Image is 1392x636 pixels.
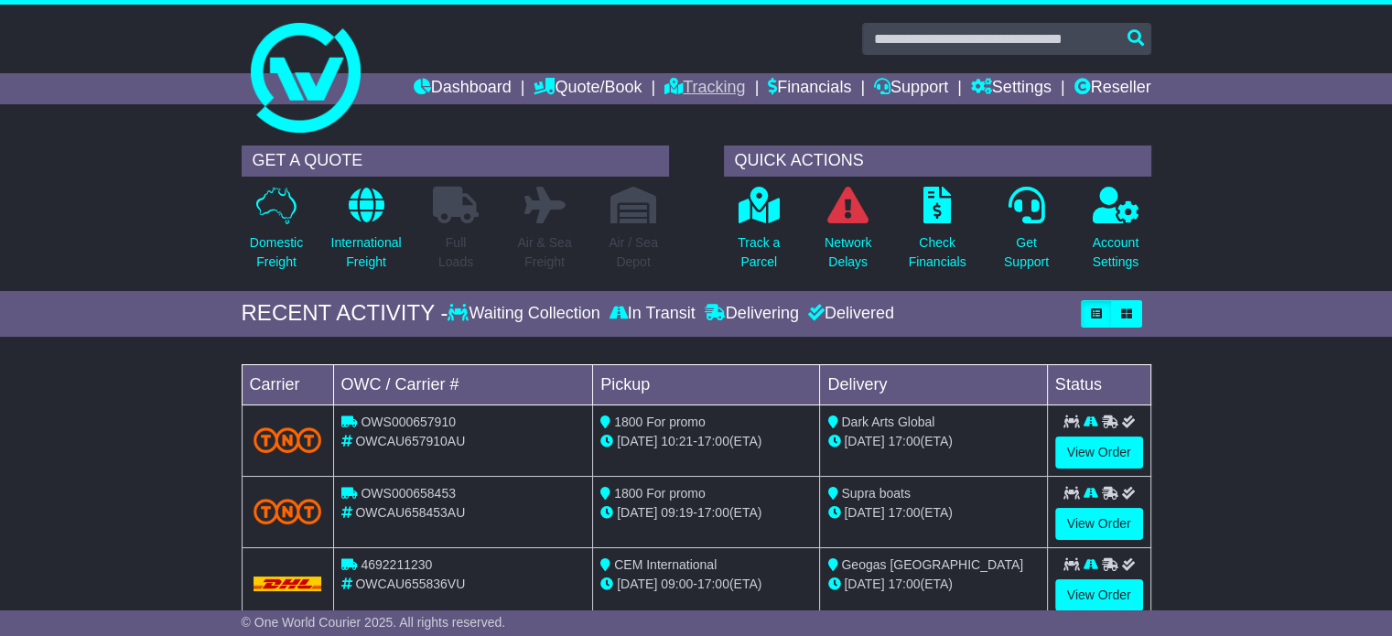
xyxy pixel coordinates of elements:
[661,434,693,448] span: 10:21
[242,146,669,177] div: GET A QUOTE
[1093,233,1139,272] p: Account Settings
[737,186,781,282] a: Track aParcel
[841,486,911,501] span: Supra boats
[827,503,1039,523] div: (ETA)
[1004,233,1049,272] p: Get Support
[242,300,448,327] div: RECENT ACTIVITY -
[433,233,479,272] p: Full Loads
[242,615,506,630] span: © One World Courier 2025. All rights reserved.
[617,434,657,448] span: [DATE]
[841,415,934,429] span: Dark Arts Global
[768,73,851,104] a: Financials
[361,415,456,429] span: OWS000657910
[355,577,465,591] span: OWCAU655836VU
[614,557,717,572] span: CEM International
[249,186,304,282] a: DomesticFreight
[804,304,894,324] div: Delivered
[1074,73,1150,104] a: Reseller
[909,233,966,272] p: Check Financials
[824,186,872,282] a: NetworkDelays
[254,577,322,591] img: DHL.png
[617,577,657,591] span: [DATE]
[517,233,571,272] p: Air & Sea Freight
[888,577,920,591] span: 17:00
[600,503,812,523] div: - (ETA)
[605,304,700,324] div: In Transit
[908,186,967,282] a: CheckFinancials
[844,577,884,591] span: [DATE]
[355,505,465,520] span: OWCAU658453AU
[664,73,745,104] a: Tracking
[1055,579,1143,611] a: View Order
[361,486,456,501] span: OWS000658453
[1047,364,1150,404] td: Status
[242,364,333,404] td: Carrier
[825,233,871,272] p: Network Delays
[841,557,1023,572] span: Geogas [GEOGRAPHIC_DATA]
[888,434,920,448] span: 17:00
[617,505,657,520] span: [DATE]
[329,186,402,282] a: InternationalFreight
[827,432,1039,451] div: (ETA)
[609,233,658,272] p: Air / Sea Depot
[697,434,729,448] span: 17:00
[971,73,1052,104] a: Settings
[661,505,693,520] span: 09:19
[614,486,706,501] span: 1800 For promo
[844,505,884,520] span: [DATE]
[355,434,465,448] span: OWCAU657910AU
[250,233,303,272] p: Domestic Freight
[724,146,1151,177] div: QUICK ACTIONS
[844,434,884,448] span: [DATE]
[534,73,642,104] a: Quote/Book
[254,427,322,452] img: TNT_Domestic.png
[614,415,706,429] span: 1800 For promo
[600,432,812,451] div: - (ETA)
[738,233,780,272] p: Track a Parcel
[700,304,804,324] div: Delivering
[697,505,729,520] span: 17:00
[330,233,401,272] p: International Freight
[1055,508,1143,540] a: View Order
[697,577,729,591] span: 17:00
[888,505,920,520] span: 17:00
[820,364,1047,404] td: Delivery
[874,73,948,104] a: Support
[414,73,512,104] a: Dashboard
[448,304,604,324] div: Waiting Collection
[827,575,1039,594] div: (ETA)
[1092,186,1140,282] a: AccountSettings
[593,364,820,404] td: Pickup
[661,577,693,591] span: 09:00
[254,499,322,523] img: TNT_Domestic.png
[1055,437,1143,469] a: View Order
[600,575,812,594] div: - (ETA)
[361,557,432,572] span: 4692211230
[1003,186,1050,282] a: GetSupport
[333,364,593,404] td: OWC / Carrier #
